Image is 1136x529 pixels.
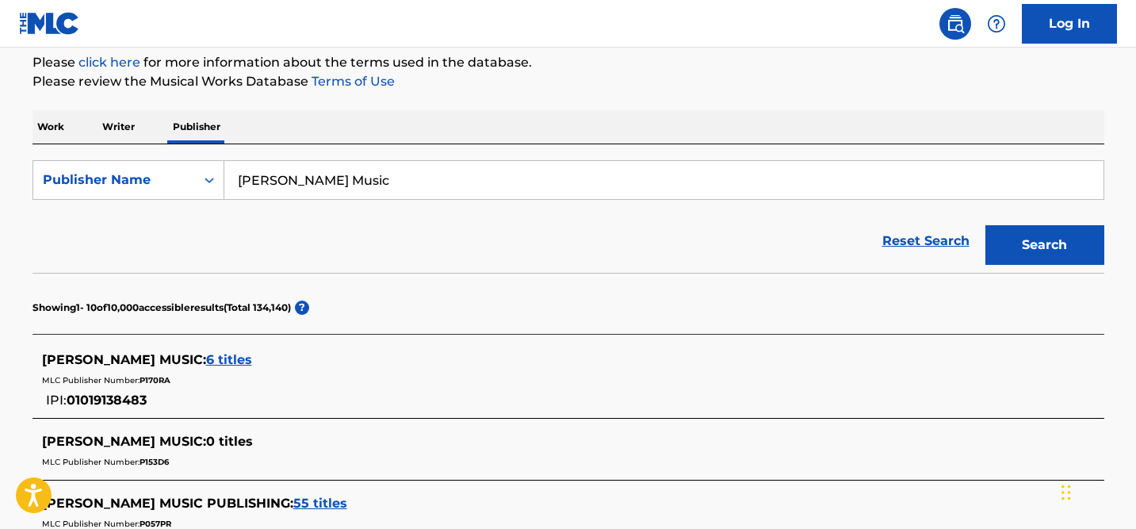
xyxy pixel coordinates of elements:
button: Search [985,225,1104,265]
span: P170RA [140,375,170,385]
a: Log In [1022,4,1117,44]
div: Help [981,8,1012,40]
span: ? [295,301,309,315]
img: search [946,14,965,33]
p: Please for more information about the terms used in the database. [33,53,1104,72]
img: help [987,14,1006,33]
span: [PERSON_NAME] MUSIC : [42,352,206,367]
iframe: Chat Widget [1057,453,1136,529]
form: Search Form [33,160,1104,273]
span: 55 titles [293,496,347,511]
a: click here [78,55,140,70]
p: Showing 1 - 10 of 10,000 accessible results (Total 134,140 ) [33,301,291,315]
span: MLC Publisher Number: [42,457,140,467]
img: MLC Logo [19,12,80,35]
span: P057PR [140,519,171,529]
div: Drag [1061,469,1071,516]
p: Writer [98,110,140,144]
p: Please review the Musical Works Database [33,72,1104,91]
span: IPI: [46,393,67,408]
p: Work [33,110,69,144]
span: MLC Publisher Number: [42,519,140,529]
span: 01019138483 [67,393,147,408]
span: MLC Publisher Number: [42,375,140,385]
span: [PERSON_NAME] MUSIC PUBLISHING : [42,496,293,511]
div: Publisher Name [43,171,186,190]
a: Reset Search [874,224,977,259]
span: 6 titles [206,352,252,367]
a: Terms of Use [308,74,395,89]
a: Public Search [939,8,971,40]
span: 0 titles [206,434,253,449]
span: P153D6 [140,457,169,467]
span: [PERSON_NAME] MUSIC : [42,434,206,449]
p: Publisher [168,110,225,144]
